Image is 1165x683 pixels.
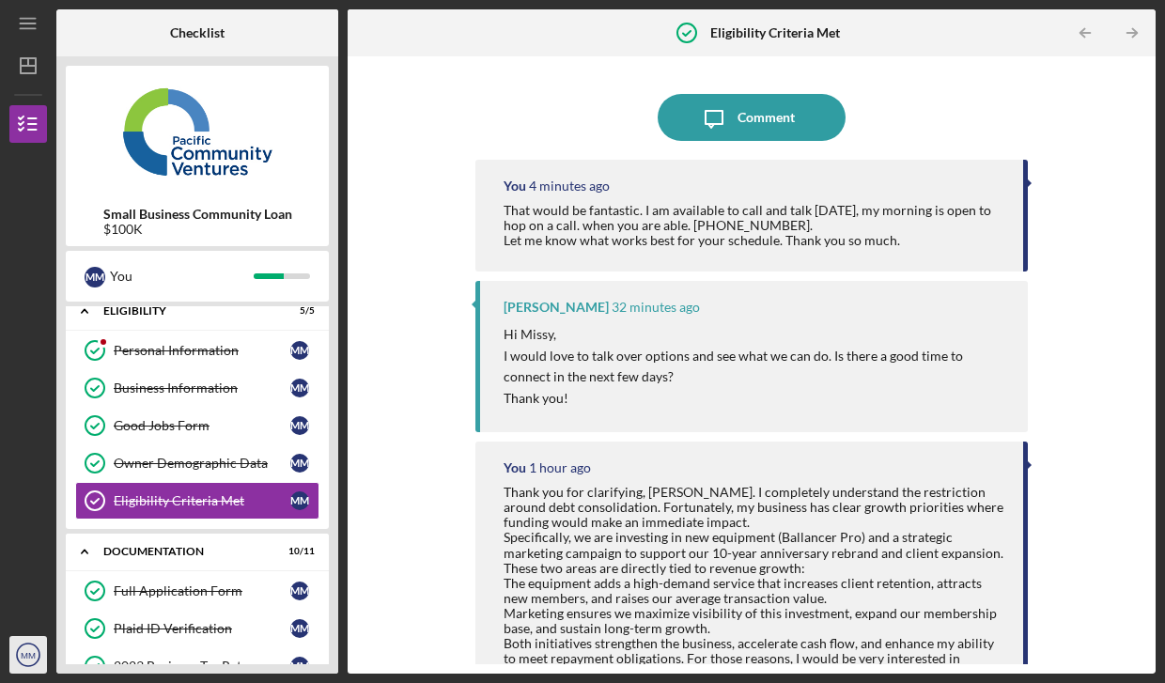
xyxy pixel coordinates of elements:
button: MM [9,636,47,674]
time: 2025-09-09 00:40 [529,179,610,194]
p: Thank you! [504,388,1009,409]
a: Eligibility Criteria MetMM [75,482,319,520]
div: Good Jobs Form [114,418,290,433]
text: MM [21,650,36,660]
div: Eligibility [103,305,268,317]
p: Hi Missy, [504,324,1009,345]
div: $100K [103,222,292,237]
a: Personal InformationMM [75,332,319,369]
a: Good Jobs FormMM [75,407,319,444]
b: Eligibility Criteria Met [710,25,840,40]
div: Eligibility Criteria Met [114,493,290,508]
a: Full Application FormMM [75,572,319,610]
div: M M [290,454,309,473]
div: M M [290,491,309,510]
div: M M [85,267,105,287]
a: Business InformationMM [75,369,319,407]
time: 2025-09-09 00:12 [612,300,700,315]
b: Small Business Community Loan [103,207,292,222]
div: Personal Information [114,343,290,358]
div: Comment [738,94,795,141]
p: I would love to talk over options and see what we can do. Is there a good time to connect in the ... [504,346,1009,388]
a: Owner Demographic DataMM [75,444,319,482]
img: Product logo [66,75,329,188]
div: You [504,179,526,194]
div: Owner Demographic Data [114,456,290,471]
div: M M [290,582,309,600]
div: M M [290,416,309,435]
a: Plaid ID VerificationMM [75,610,319,647]
div: Full Application Form [114,583,290,598]
div: 10 / 11 [281,546,315,557]
div: M M [290,657,309,675]
div: That would be fantastic. I am available to call and talk [DATE], my morning is open to hop on a c... [504,203,1004,248]
div: M M [290,341,309,360]
div: M M [290,379,309,397]
button: Comment [658,94,846,141]
div: M M [290,619,309,638]
div: Documentation [103,546,268,557]
div: 5 / 5 [281,305,315,317]
div: Plaid ID Verification [114,621,290,636]
div: You [110,260,254,292]
b: Checklist [170,25,225,40]
div: [PERSON_NAME] [504,300,609,315]
time: 2025-09-08 23:41 [529,460,591,475]
div: 2023 Business Tax Return [114,659,290,674]
div: You [504,460,526,475]
div: Business Information [114,380,290,396]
